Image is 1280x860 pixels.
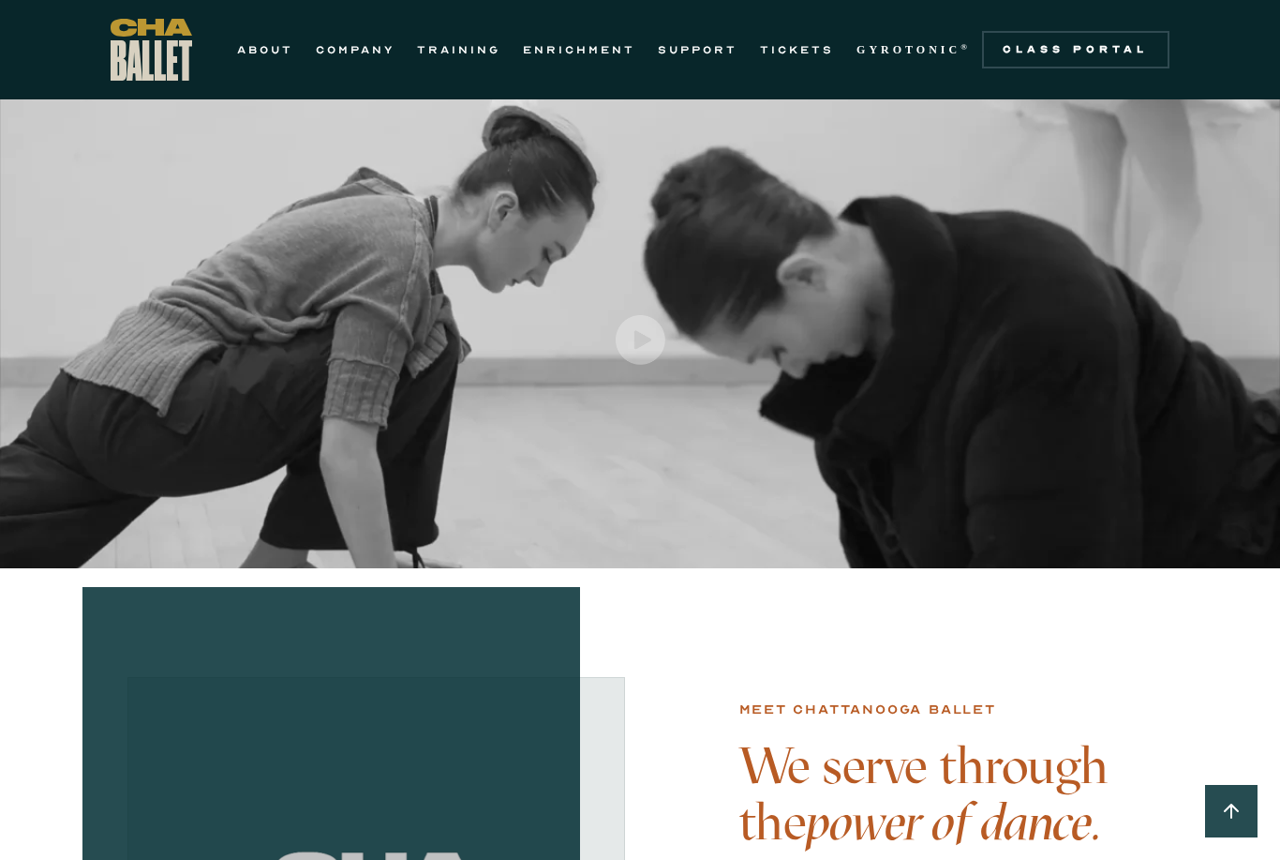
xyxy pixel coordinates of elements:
[417,38,500,61] a: TRAINING
[739,699,996,721] div: Meet chattanooga ballet
[523,38,635,61] a: ENRICHMENT
[316,38,394,61] a: COMPANY
[982,31,1169,68] a: Class Portal
[237,38,293,61] a: ABOUT
[856,43,960,56] strong: GYROTONIC
[960,42,971,52] sup: ®
[658,38,737,61] a: SUPPORT
[856,38,971,61] a: GYROTONIC®
[993,42,1158,57] div: Class Portal
[760,38,834,61] a: TICKETS
[806,792,1103,852] em: power of dance.
[739,738,1114,851] h4: We serve through the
